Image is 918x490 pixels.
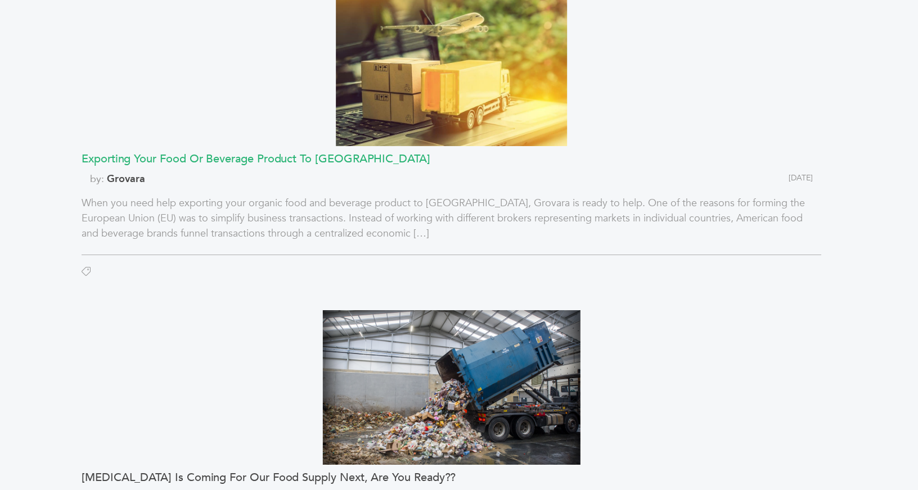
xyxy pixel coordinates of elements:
[107,172,145,186] a: Grovara
[43,66,101,74] div: Domain Overview
[112,65,121,74] img: tab_keywords_by_traffic_grey.svg
[82,471,821,484] a: [MEDICAL_DATA] is Coming for Our Food Supply Next, Are You Ready??
[29,29,124,38] div: Domain: [DOMAIN_NAME]
[82,171,453,187] span: by:
[82,152,821,166] a: Exporting Your Food or Beverage Product to [GEOGRAPHIC_DATA]
[453,171,821,187] span: [DATE]
[18,29,27,38] img: website_grey.svg
[124,66,190,74] div: Keywords by Traffic
[82,196,821,241] p: When you need help exporting your organic food and beverage product to [GEOGRAPHIC_DATA], Grovara...
[31,18,55,27] div: v 4.0.25
[18,18,27,27] img: logo_orange.svg
[30,65,39,74] img: tab_domain_overview_orange.svg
